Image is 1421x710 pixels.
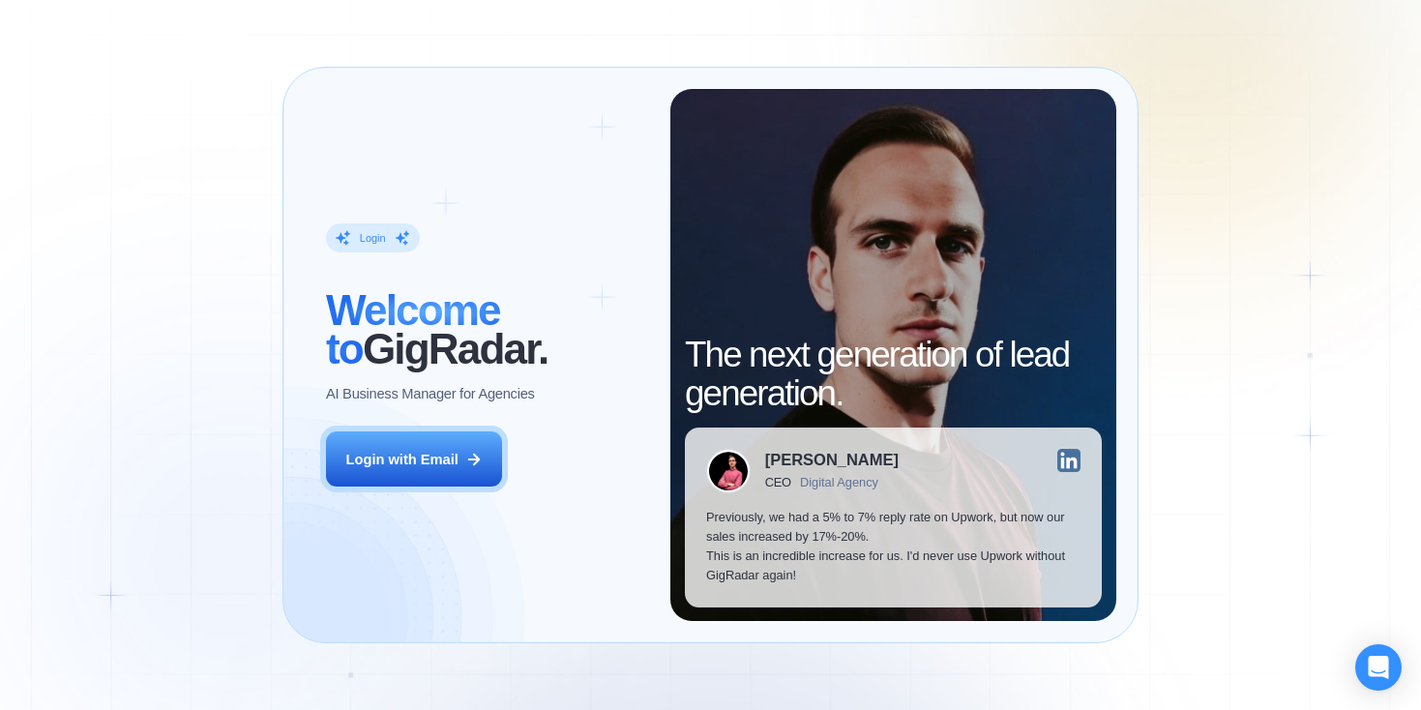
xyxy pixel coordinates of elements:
div: CEO [765,476,791,490]
span: Welcome to [326,286,500,372]
div: Digital Agency [800,476,878,490]
h2: ‍ GigRadar. [326,291,649,370]
button: Login with Email [326,431,502,487]
div: Open Intercom Messenger [1355,644,1402,691]
p: AI Business Manager for Agencies [326,384,535,403]
div: [PERSON_NAME] [765,453,899,469]
div: Login [360,230,386,245]
h2: The next generation of lead generation. [685,336,1102,414]
p: Previously, we had a 5% to 7% reply rate on Upwork, but now our sales increased by 17%-20%. This ... [706,508,1081,586]
div: Login with Email [346,450,459,469]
